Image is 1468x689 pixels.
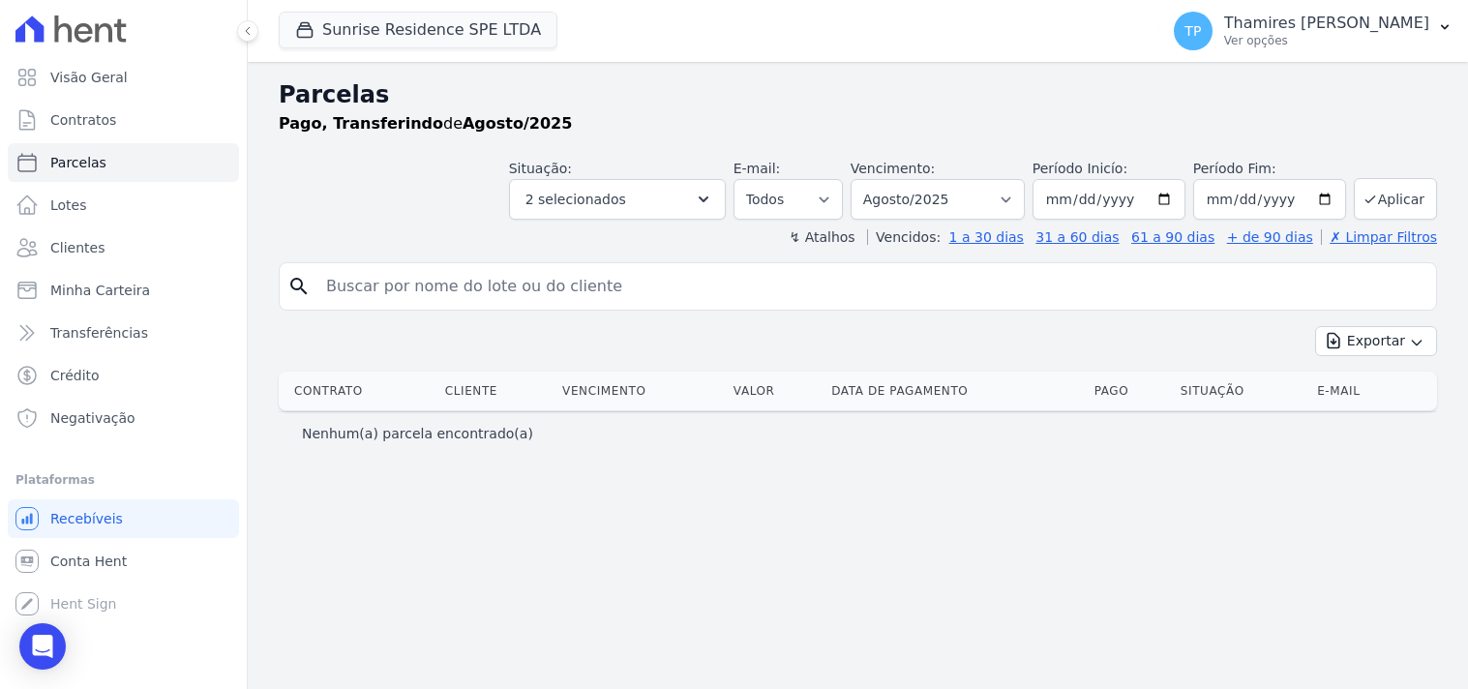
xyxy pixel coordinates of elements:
[279,12,557,48] button: Sunrise Residence SPE LTDA
[50,195,87,215] span: Lotes
[8,314,239,352] a: Transferências
[726,372,824,410] th: Valor
[437,372,554,410] th: Cliente
[8,143,239,182] a: Parcelas
[50,68,128,87] span: Visão Geral
[509,179,726,220] button: 2 selecionados
[1321,229,1437,245] a: ✗ Limpar Filtros
[50,408,135,428] span: Negativação
[1315,326,1437,356] button: Exportar
[50,110,116,130] span: Contratos
[279,77,1437,112] h2: Parcelas
[50,153,106,172] span: Parcelas
[8,399,239,437] a: Negativação
[50,509,123,528] span: Recebíveis
[287,275,311,298] i: search
[50,366,100,385] span: Crédito
[734,161,781,176] label: E-mail:
[463,114,572,133] strong: Agosto/2025
[1184,24,1201,38] span: TP
[50,552,127,571] span: Conta Hent
[851,161,935,176] label: Vencimento:
[8,356,239,395] a: Crédito
[1354,178,1437,220] button: Aplicar
[315,267,1428,306] input: Buscar por nome do lote ou do cliente
[1224,14,1429,33] p: Thamires [PERSON_NAME]
[50,281,150,300] span: Minha Carteira
[1224,33,1429,48] p: Ver opções
[279,114,443,133] strong: Pago, Transferindo
[509,161,572,176] label: Situação:
[824,372,1086,410] th: Data de Pagamento
[1309,372,1410,410] th: E-mail
[50,238,105,257] span: Clientes
[279,372,437,410] th: Contrato
[50,323,148,343] span: Transferências
[867,229,941,245] label: Vencidos:
[789,229,854,245] label: ↯ Atalhos
[19,623,66,670] div: Open Intercom Messenger
[8,542,239,581] a: Conta Hent
[525,188,626,211] span: 2 selecionados
[1131,229,1214,245] a: 61 a 90 dias
[8,101,239,139] a: Contratos
[8,499,239,538] a: Recebíveis
[15,468,231,492] div: Plataformas
[8,228,239,267] a: Clientes
[302,424,533,443] p: Nenhum(a) parcela encontrado(a)
[8,186,239,225] a: Lotes
[554,372,726,410] th: Vencimento
[8,271,239,310] a: Minha Carteira
[8,58,239,97] a: Visão Geral
[1087,372,1173,410] th: Pago
[1173,372,1309,410] th: Situação
[949,229,1024,245] a: 1 a 30 dias
[279,112,572,135] p: de
[1193,159,1346,179] label: Período Fim:
[1227,229,1313,245] a: + de 90 dias
[1035,229,1119,245] a: 31 a 60 dias
[1033,161,1127,176] label: Período Inicío:
[1158,4,1468,58] button: TP Thamires [PERSON_NAME] Ver opções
